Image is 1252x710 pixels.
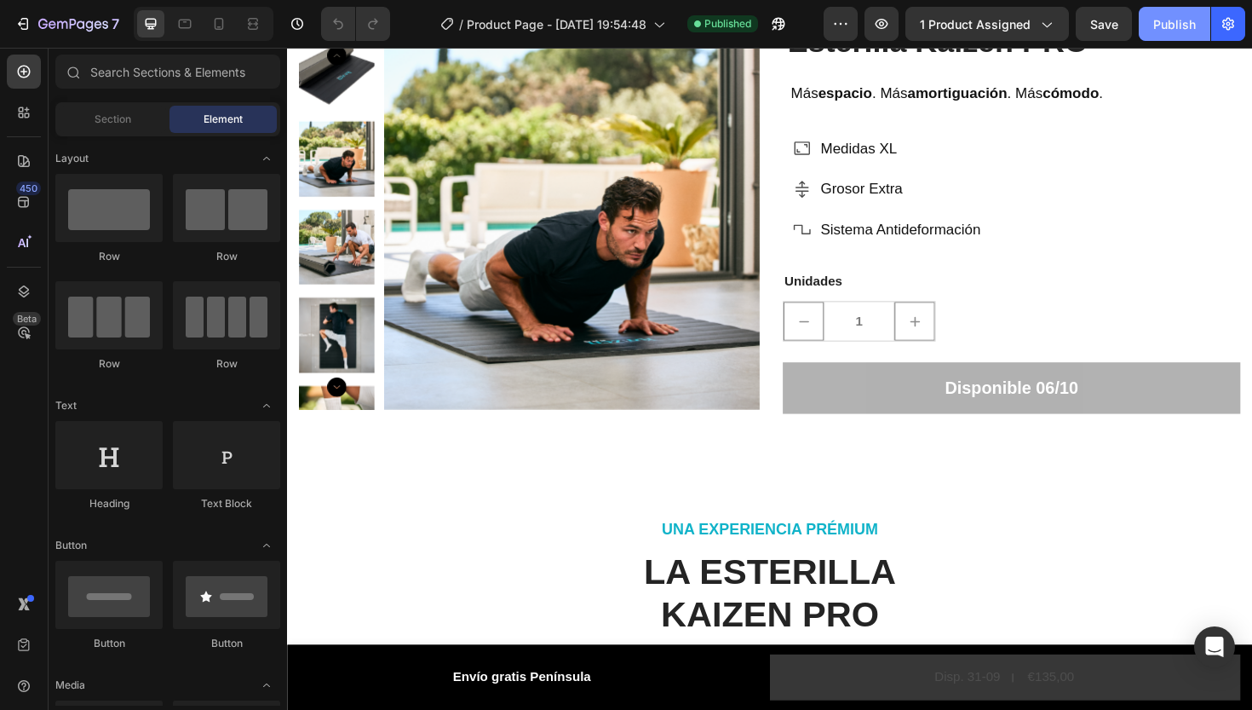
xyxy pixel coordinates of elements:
[1076,7,1132,41] button: Save
[397,501,626,519] strong: UNA EXPERIENCIA PRÉMIUM
[55,398,77,413] span: Text
[16,182,41,195] div: 450
[1139,7,1210,41] button: Publish
[112,14,119,34] p: 7
[55,356,163,372] div: Row
[800,39,859,56] strong: cómodo
[173,636,280,651] div: Button
[95,112,131,127] span: Section
[55,678,85,693] span: Media
[467,15,646,33] span: Product Page - [DATE] 19:54:48
[253,532,280,559] span: Toggle open
[525,333,1009,388] button: Disponible 06/10
[565,93,734,120] p: Medidas XL
[1153,15,1196,33] div: Publish
[204,112,243,127] span: Element
[459,15,463,33] span: /
[287,48,1252,710] iframe: Design area
[173,496,280,511] div: Text Block
[697,347,838,374] div: Disponible 06/10
[1194,626,1235,667] div: Open Intercom Messenger
[55,151,89,166] span: Layout
[55,636,163,651] div: Button
[920,15,1031,33] span: 1 product assigned
[55,496,163,511] div: Heading
[686,655,755,679] div: Disp. 31-09
[55,249,163,264] div: Row
[1090,17,1118,32] span: Save
[13,312,41,326] div: Beta
[511,643,1009,691] button: Disp. 31-09
[905,7,1069,41] button: 1 product assigned
[253,392,280,419] span: Toggle open
[533,34,994,61] p: Más . Más . Más .
[43,349,63,370] button: Carousel Next Arrow
[562,39,619,56] strong: espacio
[704,16,751,32] span: Published
[657,39,762,56] strong: amortiguación
[253,672,280,699] span: Toggle open
[321,7,390,41] div: Undo/Redo
[55,538,87,553] span: Button
[565,179,734,206] p: Sistema Antideformación
[525,269,568,310] button: decrement
[782,653,835,681] div: €135,00
[568,269,643,310] input: quantity
[7,7,127,41] button: 7
[253,145,280,172] span: Toggle open
[55,55,280,89] input: Search Sections & Elements
[173,356,280,372] div: Row
[565,136,734,163] p: Grosor Extra
[173,249,280,264] div: Row
[14,655,482,679] p: Envío gratis Península
[643,269,686,310] button: increment
[170,531,852,625] h2: LA ESTERILLA KAIZEN PRO
[526,238,1008,258] p: Unidades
